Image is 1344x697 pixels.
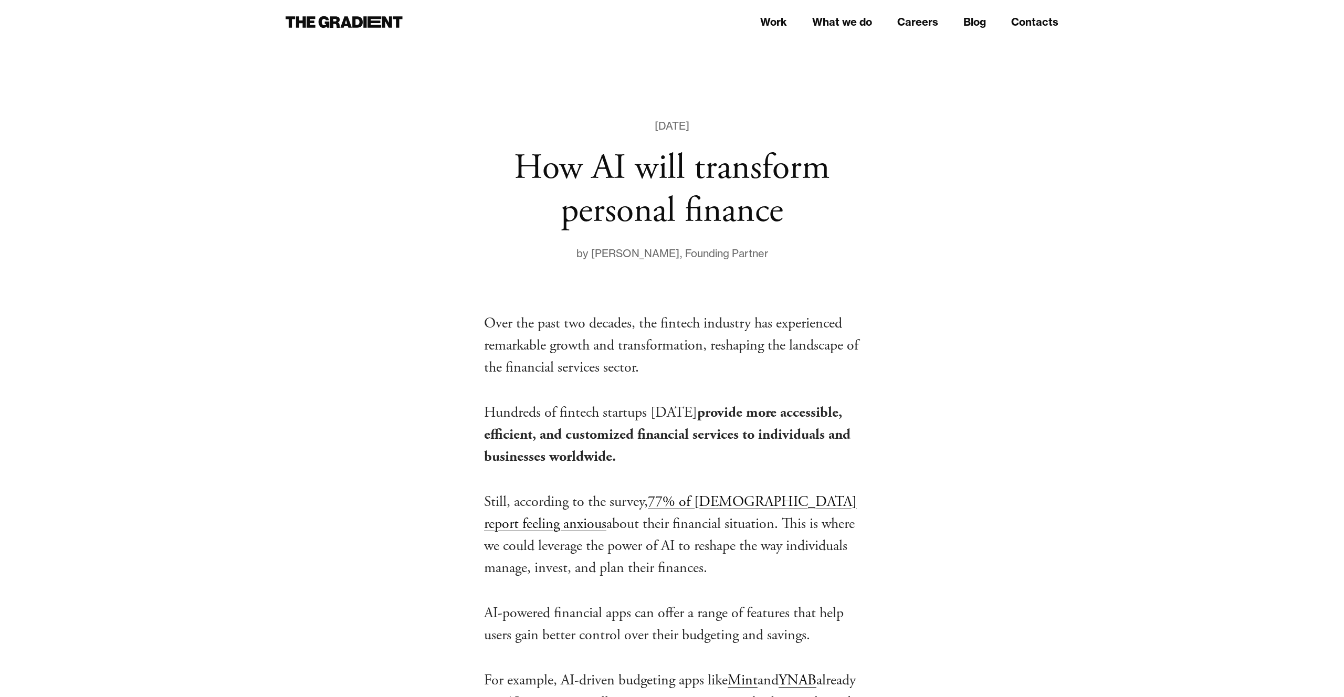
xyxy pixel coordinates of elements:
[963,14,986,30] a: Blog
[779,671,816,690] a: YNAB
[812,14,872,30] a: What we do
[484,312,860,378] p: Over the past two decades, the fintech industry has experienced remarkable growth and transformat...
[655,118,689,134] div: [DATE]
[897,14,938,30] a: Careers
[760,14,787,30] a: Work
[591,245,679,262] div: [PERSON_NAME]
[484,402,860,468] p: Hundreds of fintech startups [DATE]
[484,491,860,579] p: Still, according to the survey, about their financial situation. This is where we could leverage ...
[484,492,857,533] a: 77% of [DEMOGRAPHIC_DATA] report feeling anxious
[484,602,860,646] p: AI-powered financial apps can offer a range of features that help users gain better control over ...
[1011,14,1058,30] a: Contacts
[484,403,850,466] strong: provide more accessible, efficient, and customized financial services to individuals and business...
[679,245,685,262] div: ,
[728,671,758,690] a: Mint
[685,245,769,262] div: Founding Partner
[484,147,860,233] h1: How AI will transform personal finance
[576,245,591,262] div: by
